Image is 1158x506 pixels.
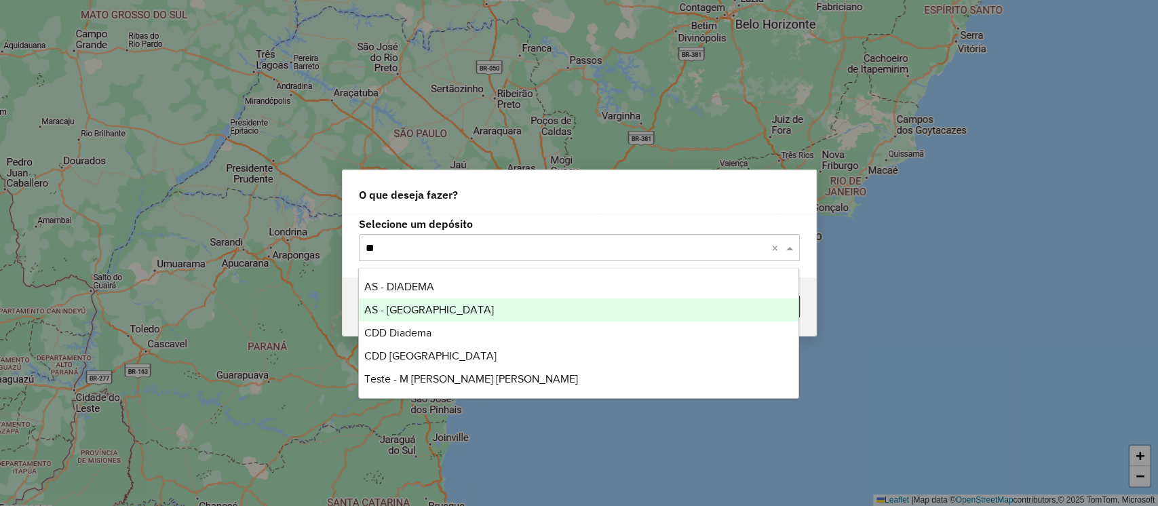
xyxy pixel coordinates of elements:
[771,239,783,256] span: Clear all
[364,350,497,362] span: CDD [GEOGRAPHIC_DATA]
[364,327,431,338] span: CDD Diadema
[364,373,578,385] span: Teste - M [PERSON_NAME] [PERSON_NAME]
[358,268,799,399] ng-dropdown-panel: Options list
[359,187,458,203] span: O que deseja fazer?
[364,304,494,315] span: AS - [GEOGRAPHIC_DATA]
[359,216,800,232] label: Selecione um depósito
[364,281,434,292] span: AS - DIADEMA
